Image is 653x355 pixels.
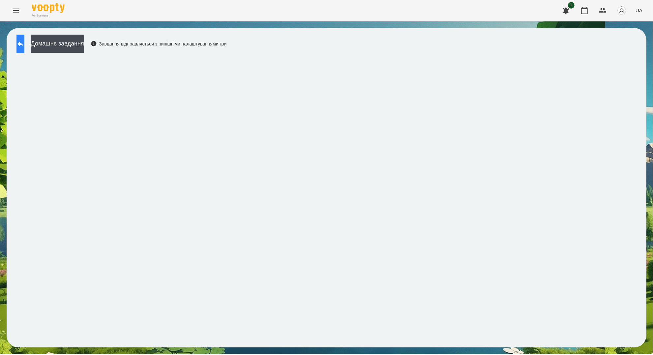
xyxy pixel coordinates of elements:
[91,41,227,47] div: Завдання відправляється з нинішніми налаштуваннями гри
[617,6,626,15] img: avatar_s.png
[31,35,84,53] button: Домашнє завдання
[568,2,575,9] span: 1
[633,4,645,16] button: UA
[32,14,65,18] span: For Business
[636,7,642,14] span: UA
[32,3,65,13] img: Voopty Logo
[8,3,24,18] button: Menu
